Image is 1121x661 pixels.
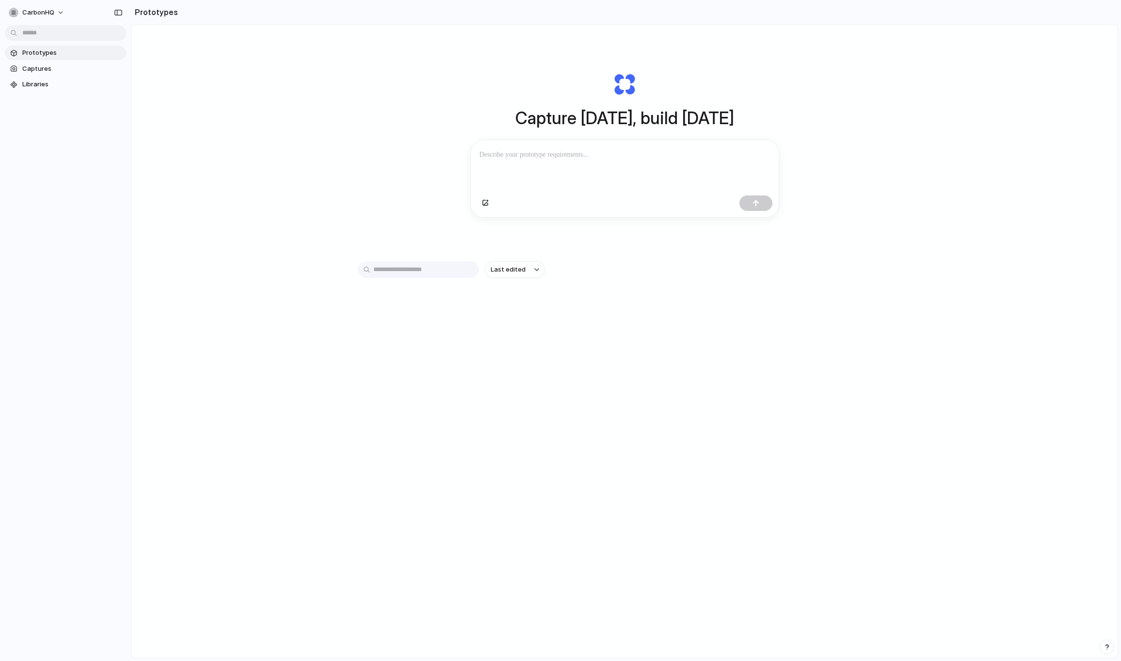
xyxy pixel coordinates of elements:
[485,261,545,278] button: Last edited
[491,265,526,274] span: Last edited
[22,64,122,74] span: Captures
[5,5,69,20] button: CarbonHQ
[131,6,178,18] h2: Prototypes
[515,105,734,131] h1: Capture [DATE], build [DATE]
[5,77,126,92] a: Libraries
[22,48,122,58] span: Prototypes
[5,62,126,76] a: Captures
[5,46,126,60] a: Prototypes
[22,8,54,17] span: CarbonHQ
[22,80,122,89] span: Libraries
